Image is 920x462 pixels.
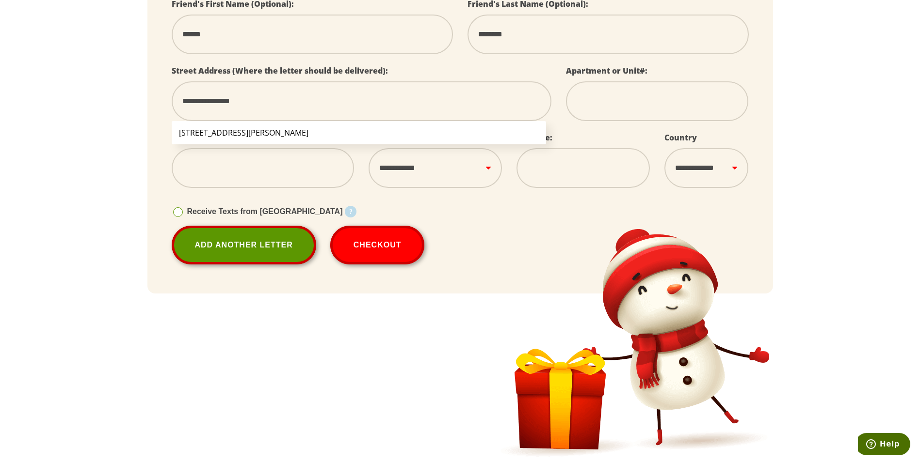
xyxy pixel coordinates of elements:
[330,226,425,264] button: Checkout
[494,224,773,461] img: Snowman
[858,433,910,457] iframe: Opens a widget where you can find more information
[566,65,647,76] label: Apartment or Unit#:
[187,207,343,216] span: Receive Texts from [GEOGRAPHIC_DATA]
[664,132,697,143] label: Country
[172,65,388,76] label: Street Address (Where the letter should be delivered):
[172,121,547,144] li: [STREET_ADDRESS][PERSON_NAME]
[172,226,316,264] a: Add Another Letter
